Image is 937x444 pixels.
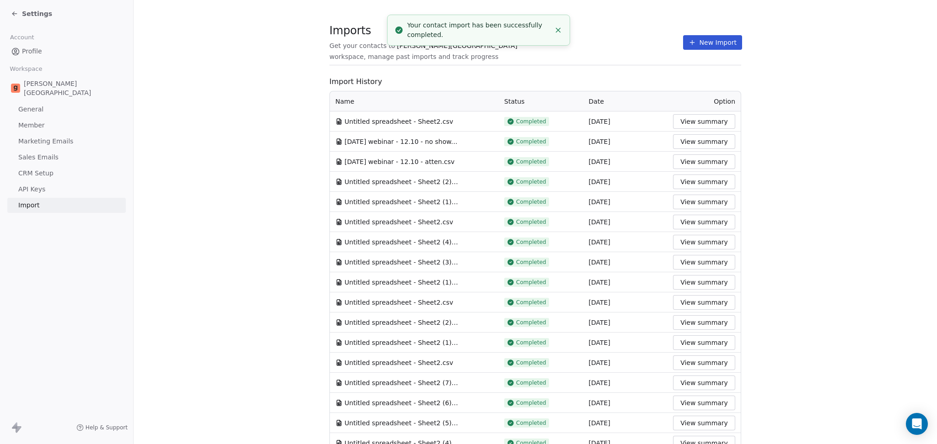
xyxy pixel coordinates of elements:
button: View summary [673,215,735,229]
span: Completed [516,138,546,145]
a: Profile [7,44,126,59]
span: CRM Setup [18,169,54,178]
span: Untitled spreadsheet - Sheet2 (1).csv [345,278,459,287]
div: [DATE] [589,338,662,347]
img: Goela%20School%20Logos%20(4).png [11,84,20,93]
span: Untitled spreadsheet - Sheet2.csv [345,298,453,307]
div: [DATE] [589,258,662,267]
button: Close toast [552,24,564,36]
a: Sales Emails [7,150,126,165]
button: View summary [673,134,735,149]
span: Account [6,31,38,44]
span: [PERSON_NAME][GEOGRAPHIC_DATA] [24,79,122,97]
span: Untitled spreadsheet - Sheet2 (5).csv [345,418,459,428]
span: Completed [516,178,546,185]
button: View summary [673,315,735,330]
button: View summary [673,235,735,249]
a: Import [7,198,126,213]
span: Untitled spreadsheet - Sheet2 (6).csv [345,398,459,407]
span: Imports [329,24,683,37]
span: Date [589,98,604,105]
a: Help & Support [76,424,128,431]
span: Untitled spreadsheet - Sheet2 (3).csv [345,258,459,267]
div: [DATE] [589,378,662,387]
span: Get your contacts to [329,41,395,50]
span: Settings [22,9,52,18]
span: Completed [516,399,546,407]
span: Import [18,201,39,210]
span: Untitled spreadsheet - Sheet2 (2).csv [345,177,459,186]
span: Completed [516,198,546,206]
span: Status [504,98,525,105]
div: [DATE] [589,157,662,166]
span: Completed [516,218,546,226]
span: Untitled spreadsheet - Sheet2.csv [345,358,453,367]
button: View summary [673,335,735,350]
span: Completed [516,259,546,266]
div: Open Intercom Messenger [906,413,928,435]
span: Workspace [6,62,46,76]
button: View summary [673,375,735,390]
span: Profile [22,47,42,56]
button: View summary [673,355,735,370]
div: [DATE] [589,177,662,186]
span: Untitled spreadsheet - Sheet2 (1).csv [345,338,459,347]
button: View summary [673,295,735,310]
span: Completed [516,299,546,306]
div: Your contact import has been successfully completed. [407,21,550,40]
button: New Import [683,35,742,50]
div: [DATE] [589,197,662,206]
span: Completed [516,158,546,165]
div: [DATE] [589,298,662,307]
button: View summary [673,154,735,169]
div: [DATE] [589,117,662,126]
span: Completed [516,339,546,346]
span: Completed [516,279,546,286]
span: Completed [516,118,546,125]
span: Completed [516,238,546,246]
a: Settings [11,9,52,18]
div: [DATE] [589,358,662,367]
div: [DATE] [589,418,662,428]
div: [DATE] [589,238,662,247]
span: Member [18,121,45,130]
span: Marketing Emails [18,137,73,146]
span: Name [335,97,354,106]
span: Untitled spreadsheet - Sheet2.csv [345,117,453,126]
button: View summary [673,174,735,189]
div: [DATE] [589,398,662,407]
span: Untitled spreadsheet - Sheet2.csv [345,217,453,227]
span: Completed [516,319,546,326]
span: Untitled spreadsheet - Sheet2 (4).csv [345,238,459,247]
span: Completed [516,359,546,366]
button: View summary [673,114,735,129]
a: General [7,102,126,117]
span: [DATE] webinar - 12.10 - atten.csv [345,157,455,166]
span: Completed [516,419,546,427]
span: Import History [329,76,741,87]
span: Help & Support [86,424,128,431]
span: General [18,105,43,114]
div: [DATE] [589,278,662,287]
div: [DATE] [589,217,662,227]
span: Untitled spreadsheet - Sheet2 (1).csv [345,197,459,206]
a: CRM Setup [7,166,126,181]
button: View summary [673,275,735,290]
span: Option [714,98,735,105]
span: API Keys [18,185,45,194]
div: [DATE] [589,137,662,146]
div: [DATE] [589,318,662,327]
span: [DATE] webinar - 12.10 - no show.csv [345,137,459,146]
button: View summary [673,416,735,430]
span: [PERSON_NAME][GEOGRAPHIC_DATA] [397,41,517,50]
span: Sales Emails [18,153,59,162]
button: View summary [673,255,735,270]
span: Untitled spreadsheet - Sheet2 (2).csv [345,318,459,327]
a: API Keys [7,182,126,197]
a: Member [7,118,126,133]
span: workspace, manage past imports and track progress [329,52,498,61]
button: View summary [673,396,735,410]
button: View summary [673,195,735,209]
span: Completed [516,379,546,386]
a: Marketing Emails [7,134,126,149]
